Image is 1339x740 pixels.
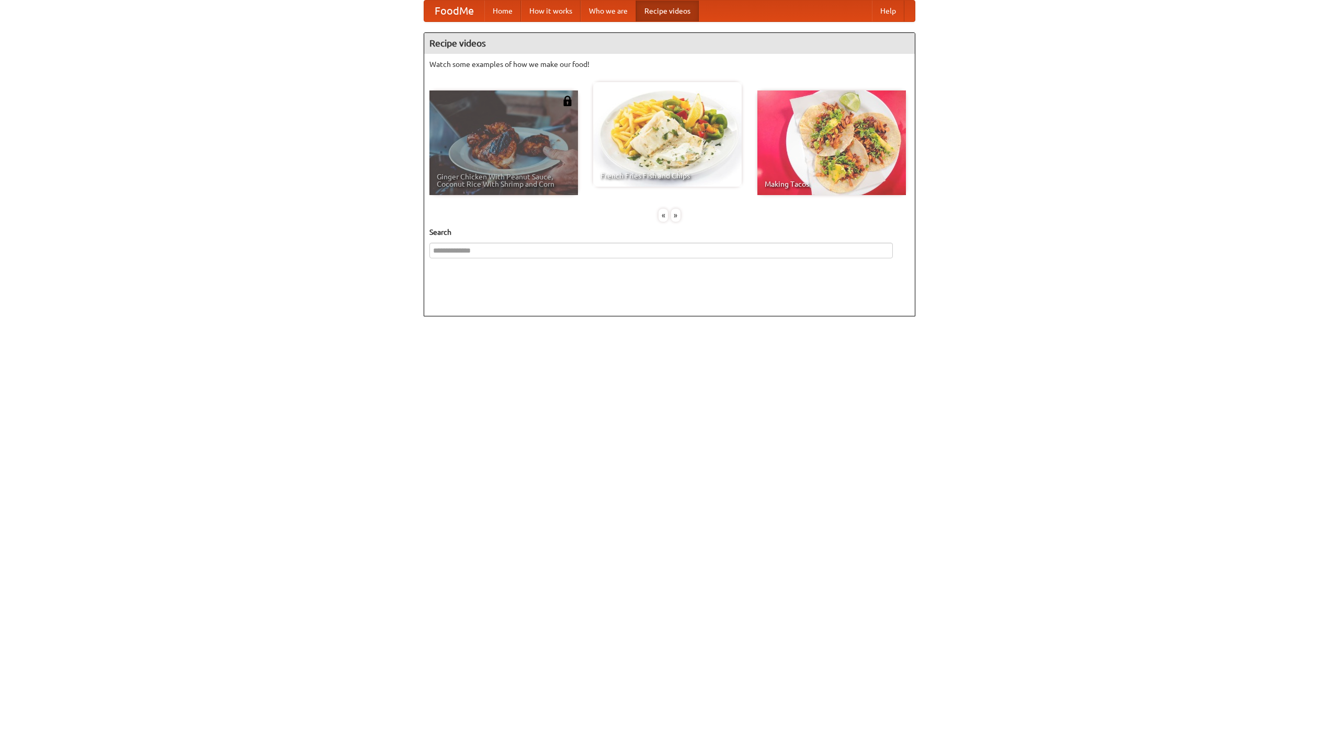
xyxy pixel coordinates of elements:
h4: Recipe videos [424,33,915,54]
img: 483408.png [562,96,573,106]
p: Watch some examples of how we make our food! [429,59,910,70]
div: » [671,209,680,222]
h5: Search [429,227,910,237]
a: Making Tacos [757,90,906,195]
div: « [659,209,668,222]
span: French Fries Fish and Chips [600,172,734,179]
a: Who we are [581,1,636,21]
span: Making Tacos [765,180,899,188]
a: Recipe videos [636,1,699,21]
a: How it works [521,1,581,21]
a: Help [872,1,904,21]
a: Home [484,1,521,21]
a: FoodMe [424,1,484,21]
a: French Fries Fish and Chips [593,82,742,187]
